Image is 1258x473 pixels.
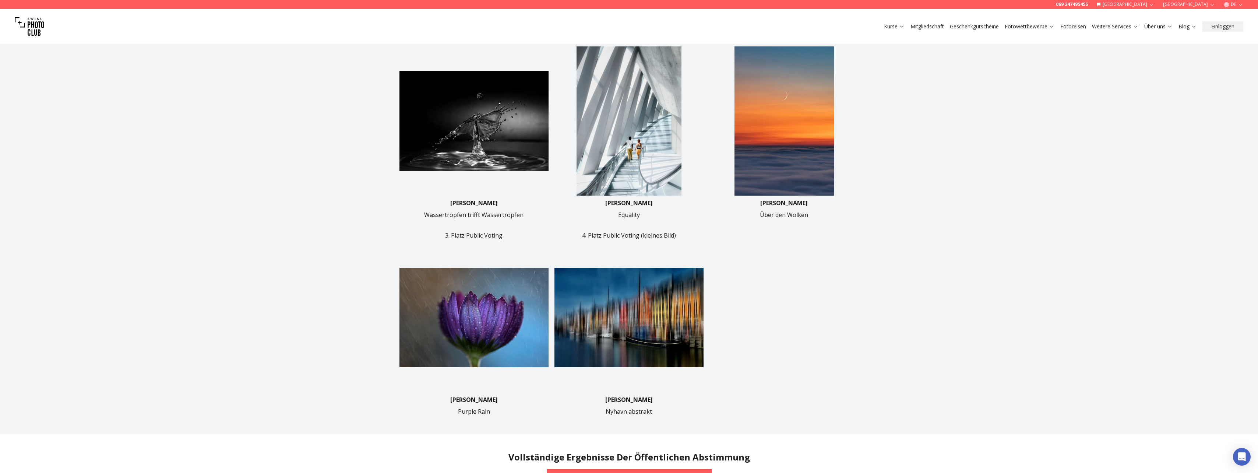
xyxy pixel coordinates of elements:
a: Geschenkgutscheine [950,23,999,30]
p: Purple Rain [458,407,490,416]
a: 069 247495455 [1056,1,1088,7]
p: Equality [618,210,640,219]
button: Fotoreisen [1057,21,1089,32]
p: [PERSON_NAME] [760,199,808,207]
p: [PERSON_NAME] [605,395,653,404]
a: Fotoreisen [1060,23,1086,30]
button: Mitgliedschaft [908,21,947,32]
img: 4. Platz Public Voting (kleines Bild) [554,243,704,392]
button: Einloggen [1202,21,1243,32]
button: Kurse [881,21,908,32]
button: Blog [1176,21,1199,32]
img: 3. Platz Public Voting [399,243,549,392]
h2: Vollständige Ergebnisse der öffentlichen Abstimmung [508,451,750,463]
a: Kurse [884,23,905,30]
button: Über uns [1141,21,1176,32]
a: Weitere Services [1092,23,1138,30]
p: [PERSON_NAME] [450,199,498,207]
p: Wassertropfen trifft Wassertropfen [424,210,524,219]
img: 2. Platz Public Voting [709,46,859,196]
img: Jury Preis [554,46,704,196]
a: Blog [1178,23,1197,30]
div: Open Intercom Messenger [1233,448,1251,466]
button: Geschenkgutscheine [947,21,1002,32]
p: Über den Wolken [760,210,808,219]
img: Swiss photo club [15,12,44,41]
p: [PERSON_NAME] [450,395,498,404]
p: [PERSON_NAME] [605,199,653,207]
img: 1. Platz Public Voting [399,46,549,196]
button: Fotowettbewerbe [1002,21,1057,32]
p: Nyhavn abstrakt [606,407,652,416]
button: Weitere Services [1089,21,1141,32]
a: Fotowettbewerbe [1005,23,1054,30]
h4: 3. Platz Public Voting [399,231,549,240]
a: Über uns [1144,23,1173,30]
a: Mitgliedschaft [910,23,944,30]
h4: 4. Platz Public Voting (kleines Bild) [554,231,704,240]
